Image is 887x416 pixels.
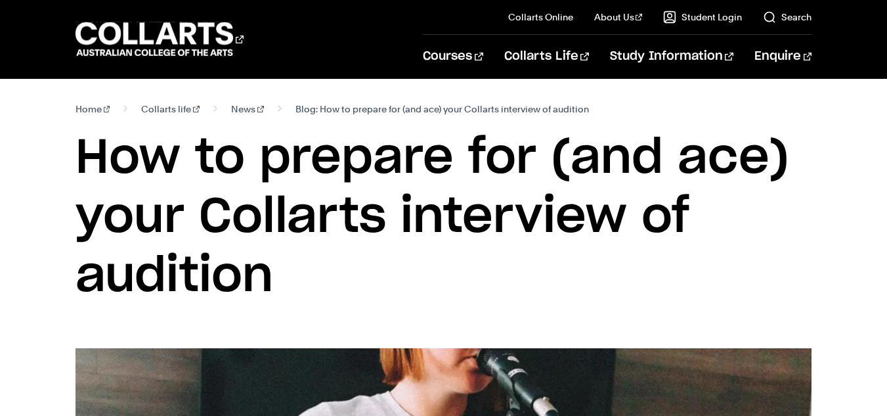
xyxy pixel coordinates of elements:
div: Go to homepage [76,20,244,58]
a: Enquire [754,35,811,78]
a: About Us [594,11,643,24]
a: Collarts Online [508,11,573,24]
a: Study Information [610,35,733,78]
h1: How to prepare for (and ace) your Collarts interview of audition [76,129,811,306]
a: Collarts life [141,100,200,118]
span: Blog: How to prepare for (and ace) your Collarts interview of audition [295,100,589,118]
a: News [231,100,264,118]
a: Courses [423,35,483,78]
a: Student Login [663,11,742,24]
a: Collarts Life [504,35,589,78]
a: Search [763,11,811,24]
a: Home [76,100,110,118]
